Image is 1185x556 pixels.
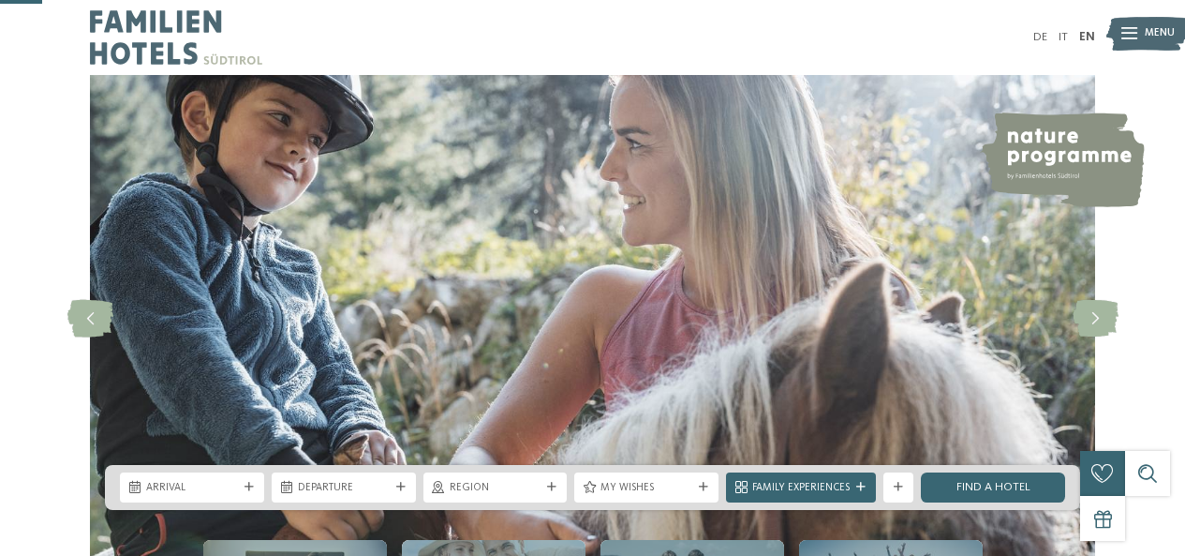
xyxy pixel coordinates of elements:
[1059,31,1068,43] a: IT
[921,473,1065,503] a: Find a hotel
[1079,31,1095,43] a: EN
[752,481,850,496] span: Family Experiences
[146,481,238,496] span: Arrival
[450,481,541,496] span: Region
[980,113,1145,207] img: nature programme by Familienhotels Südtirol
[600,481,692,496] span: My wishes
[1145,26,1175,41] span: Menu
[298,481,390,496] span: Departure
[1033,31,1047,43] a: DE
